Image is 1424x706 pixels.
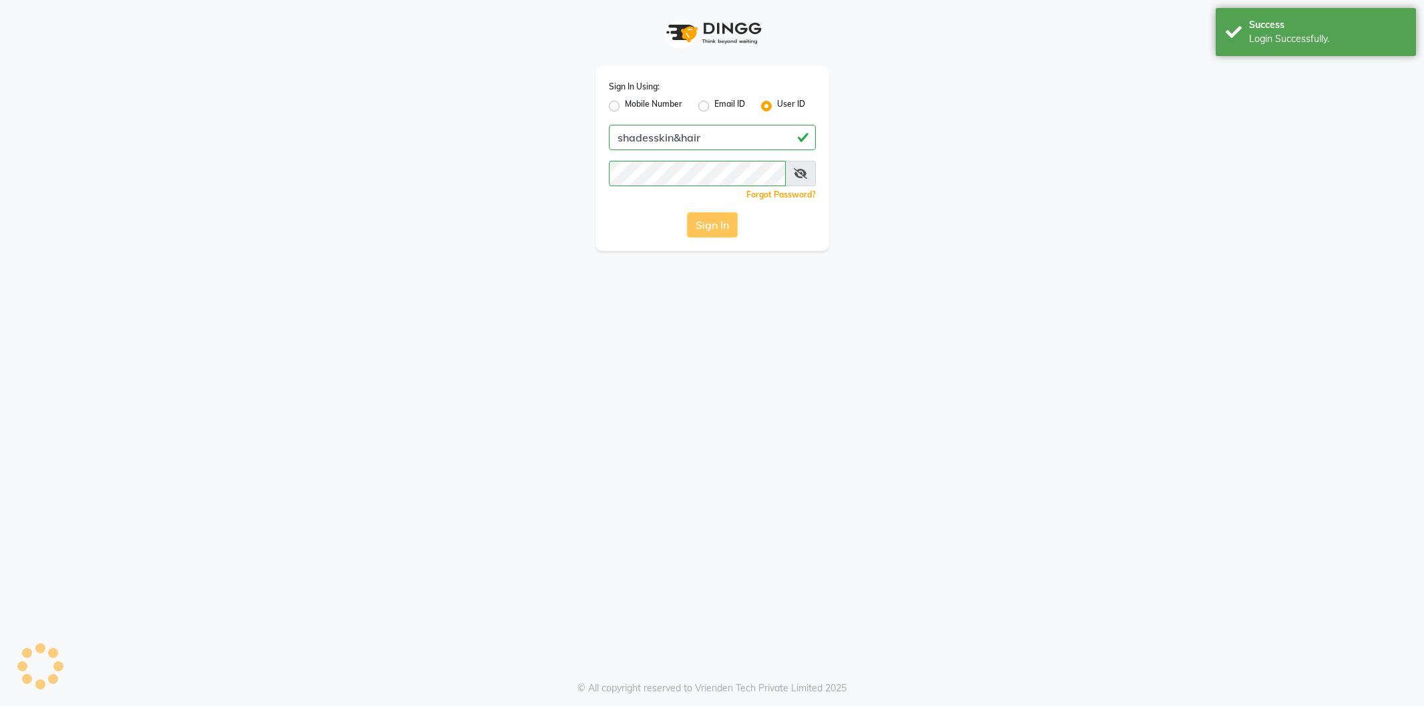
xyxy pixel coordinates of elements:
[714,98,745,114] label: Email ID
[1249,32,1406,46] div: Login Successfully.
[659,13,766,53] img: logo1.svg
[1249,18,1406,32] div: Success
[609,81,660,93] label: Sign In Using:
[609,161,786,186] input: Username
[625,98,682,114] label: Mobile Number
[777,98,805,114] label: User ID
[746,190,816,200] a: Forgot Password?
[609,125,816,150] input: Username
